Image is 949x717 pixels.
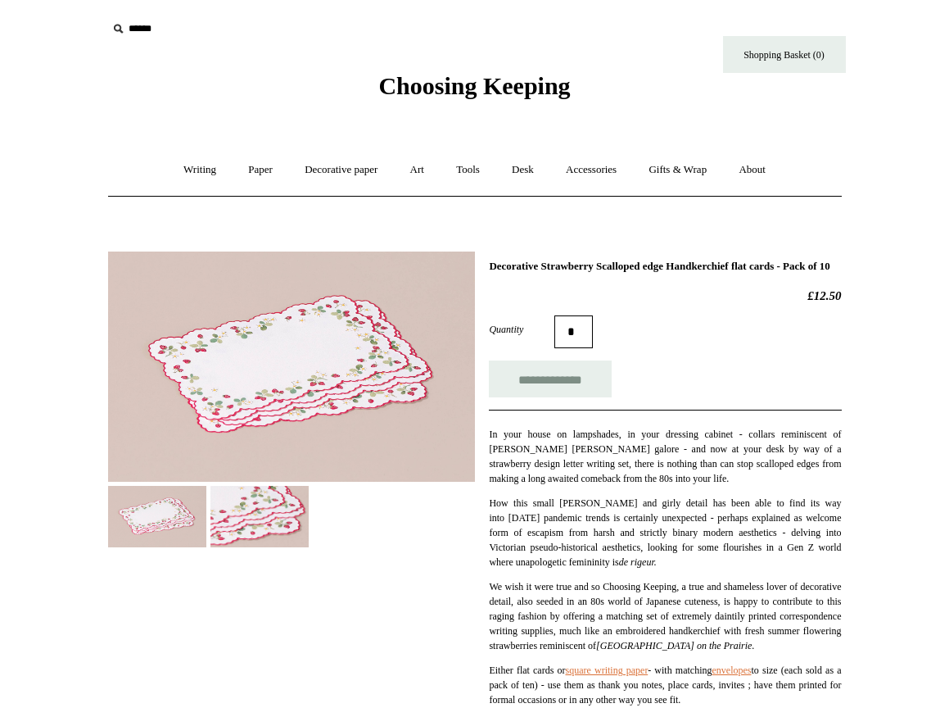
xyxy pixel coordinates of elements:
p: In your house on lampshades, in your dressing cabinet - collars reminiscent of [PERSON_NAME] [PER... [489,427,841,486]
a: Decorative paper [290,148,392,192]
img: Decorative Strawberry Scalloped edge Handkerchief flat cards - Pack of 10 [108,486,206,547]
p: Either flat cards or - with matching to size (each sold as a pack of ten) - use them as thank you... [489,663,841,707]
p: How this small [PERSON_NAME] and girly detail has been able to find its way into [DATE] pandemic ... [489,496,841,570]
a: Choosing Keeping [378,85,570,97]
a: Accessories [551,148,631,192]
a: Paper [233,148,287,192]
p: We wish it were true and so Choosing Keeping, a true and shameless lover of decorative detail, al... [489,579,841,653]
a: About [724,148,780,192]
a: Art [395,148,439,192]
h1: Decorative Strawberry Scalloped edge Handkerchief flat cards - Pack of 10 [489,260,841,273]
a: square writing paper [566,665,648,676]
a: Shopping Basket (0) [723,36,846,73]
em: [GEOGRAPHIC_DATA] on the Prairie [596,640,752,651]
a: Tools [441,148,495,192]
a: Gifts & Wrap [634,148,721,192]
img: Decorative Strawberry Scalloped edge Handkerchief flat cards - Pack of 10 [210,486,309,547]
em: de rigeur. [619,556,657,568]
a: envelopes [712,665,752,676]
a: Desk [497,148,549,192]
label: Quantity [489,322,554,337]
h2: £12.50 [489,288,841,303]
img: Decorative Strawberry Scalloped edge Handkerchief flat cards - Pack of 10 [108,252,475,482]
span: Choosing Keeping [378,72,570,99]
a: Writing [169,148,231,192]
